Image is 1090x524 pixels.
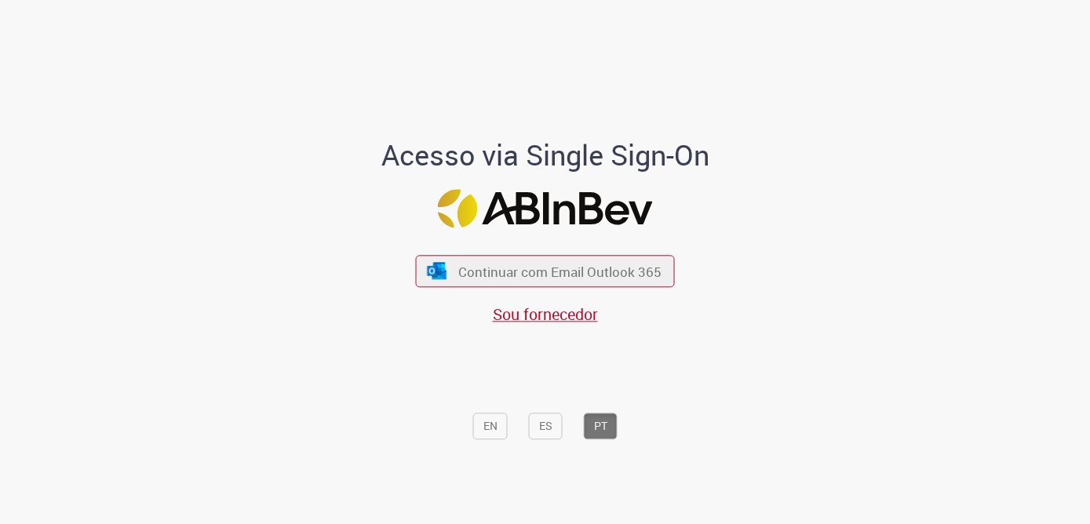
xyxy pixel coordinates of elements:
img: Logo ABInBev [438,190,653,228]
button: ícone Azure/Microsoft 360 Continuar com Email Outlook 365 [416,255,675,287]
img: ícone Azure/Microsoft 360 [425,263,447,279]
span: Continuar com Email Outlook 365 [458,262,662,280]
h1: Acesso via Single Sign-On [327,140,763,171]
a: Sou fornecedor [493,304,598,325]
button: PT [584,413,618,440]
button: EN [473,413,508,440]
button: ES [529,413,563,440]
